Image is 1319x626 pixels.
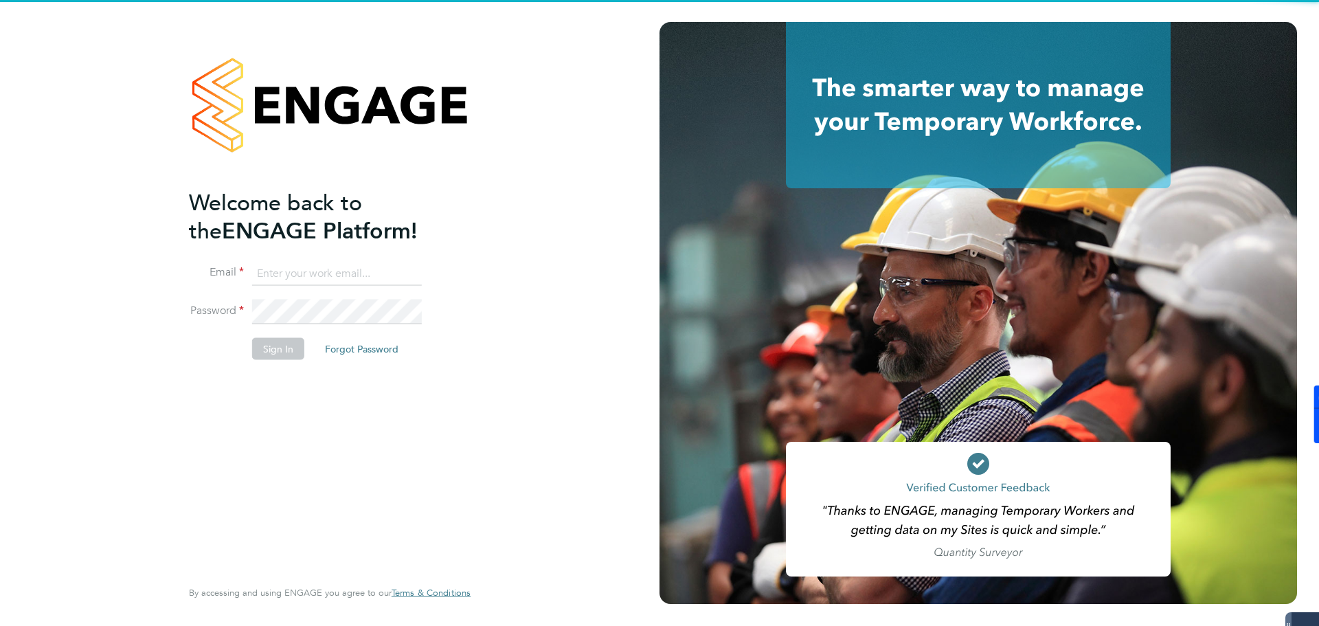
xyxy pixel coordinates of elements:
button: Sign In [252,338,304,360]
button: Forgot Password [314,338,409,360]
h2: ENGAGE Platform! [189,188,457,245]
label: Password [189,304,244,318]
label: Email [189,265,244,280]
span: Welcome back to the [189,189,362,244]
a: Terms & Conditions [392,588,471,599]
span: By accessing and using ENGAGE you agree to our [189,587,471,599]
input: Enter your work email... [252,261,422,286]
